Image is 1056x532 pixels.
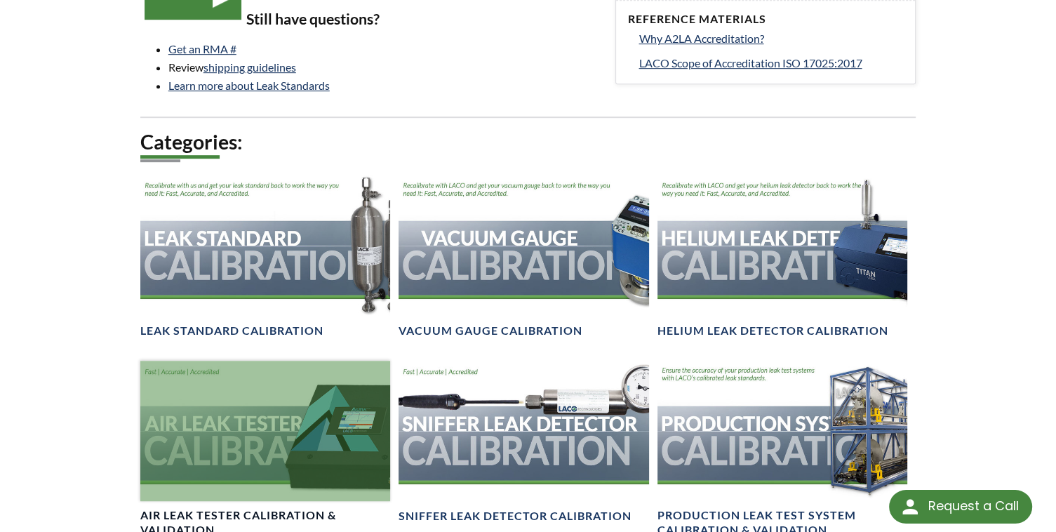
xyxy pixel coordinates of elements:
[627,12,904,27] h4: Reference Materials
[140,175,390,338] a: Leak Standard Calibration headerLeak Standard Calibration
[639,54,904,72] a: LACO Scope of Accreditation ISO 17025:2017
[639,56,862,69] span: LACO Scope of Accreditation ISO 17025:2017
[140,129,916,155] h2: Categories:
[639,29,904,48] a: Why A2LA Accreditation?
[399,509,631,524] h4: Sniffer Leak Detector Calibration
[203,60,296,74] a: shipping guidelines
[168,79,330,92] a: Learn more about Leak Standards
[140,324,323,338] h4: Leak Standard Calibration
[889,490,1032,524] div: Request a Call
[657,175,907,338] a: Helium Leak Detector headerHelium Leak Detector Calibration
[168,58,599,77] li: Review
[168,42,236,55] a: Get an RMA #
[639,32,763,45] span: Why A2LA Accreditation?
[928,490,1018,522] div: Request a Call
[899,496,921,518] img: round button
[657,324,888,338] h4: Helium Leak Detector Calibration
[399,361,648,524] a: Sniffer Leak Detector Calibration headerSniffer Leak Detector Calibration
[399,324,582,338] h4: Vacuum Gauge Calibration
[399,175,648,338] a: Header showing a vacuum gaugeVacuum Gauge Calibration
